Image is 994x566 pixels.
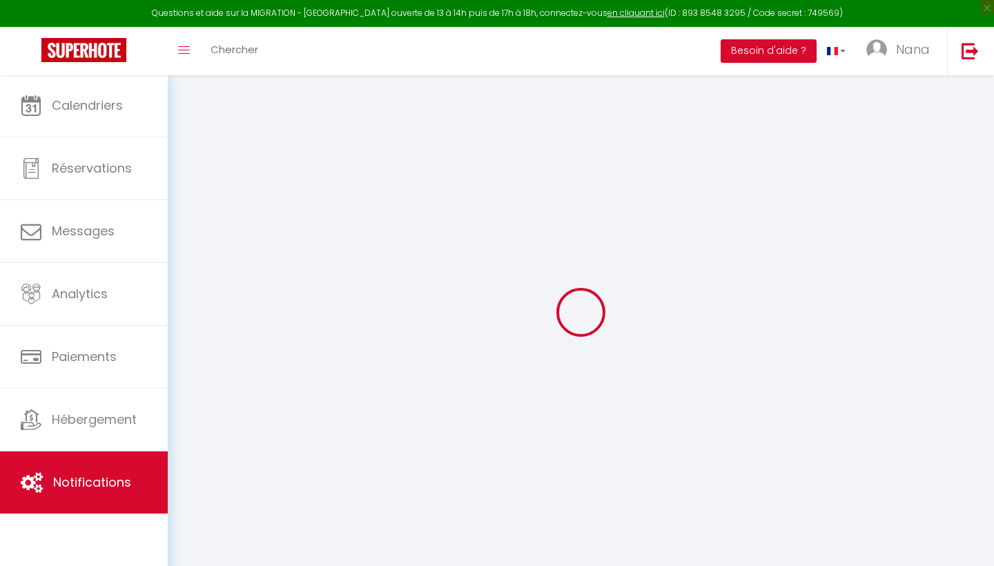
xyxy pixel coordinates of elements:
img: ... [866,39,887,60]
span: Analytics [52,285,108,302]
a: en cliquant ici [607,7,665,19]
img: Super Booking [41,38,126,62]
span: Messages [52,222,115,240]
span: Calendriers [52,97,123,114]
a: Chercher [200,27,269,75]
span: Hébergement [52,411,137,428]
img: logout [962,42,979,59]
a: ... Nana [856,27,947,75]
span: Paiements [52,348,117,365]
span: Chercher [211,42,258,57]
span: Notifications [53,474,131,491]
span: Nana [896,41,930,58]
span: Réservations [52,159,132,177]
button: Besoin d'aide ? [721,39,817,63]
iframe: LiveChat chat widget [936,508,994,566]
